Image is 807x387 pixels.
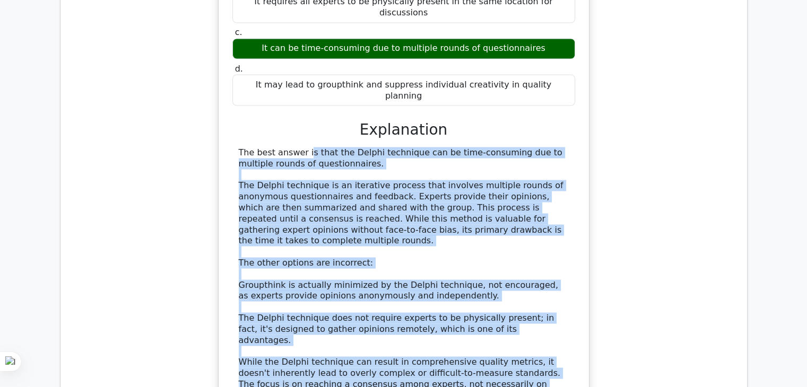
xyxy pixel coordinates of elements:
div: It can be time-consuming due to multiple rounds of questionnaires [232,38,575,59]
div: It may lead to groupthink and suppress individual creativity in quality planning [232,74,575,106]
span: c. [235,27,242,37]
h3: Explanation [239,120,569,138]
span: d. [235,63,243,73]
